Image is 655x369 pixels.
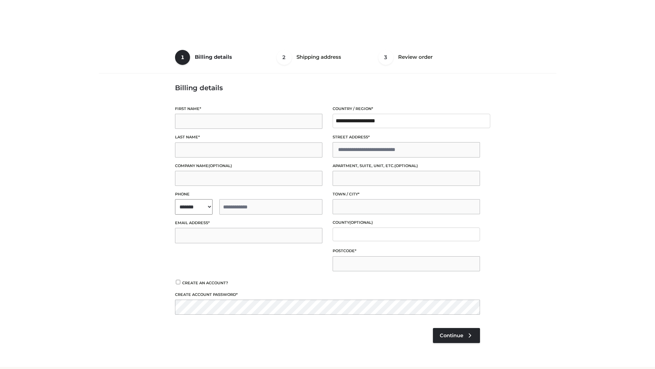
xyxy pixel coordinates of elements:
label: Town / City [333,191,480,197]
h3: Billing details [175,84,480,92]
label: First name [175,106,322,112]
span: (optional) [349,220,373,225]
label: Country / Region [333,106,480,112]
label: Company name [175,163,322,169]
label: Apartment, suite, unit, etc. [333,163,480,169]
span: (optional) [394,163,418,168]
span: Shipping address [296,54,341,60]
span: (optional) [208,163,232,168]
span: Billing details [195,54,232,60]
label: Postcode [333,248,480,254]
span: Review order [398,54,433,60]
a: Continue [433,328,480,343]
label: County [333,219,480,226]
label: Email address [175,220,322,226]
span: Create an account? [182,281,228,285]
span: Continue [440,332,463,339]
label: Street address [333,134,480,140]
label: Phone [175,191,322,197]
span: 3 [378,50,393,65]
label: Create account password [175,291,480,298]
span: 1 [175,50,190,65]
label: Last name [175,134,322,140]
input: Create an account? [175,280,181,284]
span: 2 [277,50,292,65]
